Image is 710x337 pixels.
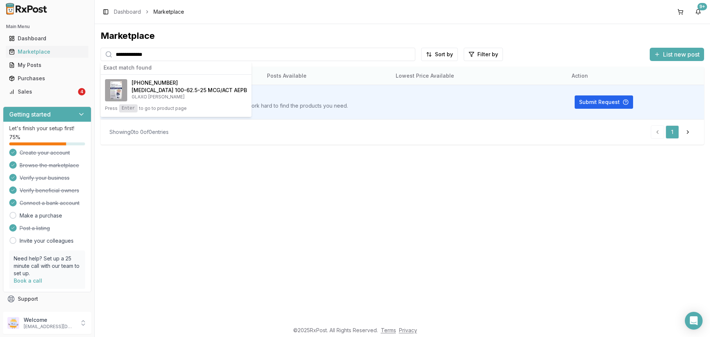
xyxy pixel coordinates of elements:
[9,88,77,95] div: Sales
[3,73,91,84] button: Purchases
[20,162,79,169] span: Browse the marketplace
[114,8,184,16] nav: breadcrumb
[9,134,20,141] span: 75 %
[119,104,138,112] kbd: Enter
[20,237,74,245] a: Invite your colleagues
[6,45,88,58] a: Marketplace
[9,35,85,42] div: Dashboard
[9,48,85,55] div: Marketplace
[6,32,88,45] a: Dashboard
[6,72,88,85] a: Purchases
[680,125,695,139] a: Go to next page
[7,317,19,329] img: User avatar
[477,51,498,58] span: Filter by
[14,277,42,284] a: Book a call
[105,105,118,111] span: Press
[651,125,695,139] nav: pagination
[650,51,704,59] a: List new post
[132,79,178,87] span: [PHONE_NUMBER]
[566,67,704,85] th: Action
[6,85,88,98] a: Sales4
[20,187,79,194] span: Verify beneficial owners
[3,46,91,58] button: Marketplace
[3,33,91,44] button: Dashboard
[18,309,43,316] span: Feedback
[399,327,417,333] a: Privacy
[9,75,85,82] div: Purchases
[105,79,127,101] img: Trelegy Ellipta 100-62.5-25 MCG/ACT AEPB
[261,67,390,85] th: Posts Available
[78,88,85,95] div: 4
[114,8,141,16] a: Dashboard
[3,306,91,319] button: Feedback
[9,110,51,119] h3: Getting started
[650,48,704,61] button: List new post
[9,125,85,132] p: Let's finish your setup first!
[20,174,70,182] span: Verify your business
[20,225,50,232] span: Post a listing
[3,3,50,15] img: RxPost Logo
[575,95,633,109] button: Submit Request
[109,128,169,136] div: Showing 0 to 0 of 0 entries
[6,58,88,72] a: My Posts
[3,59,91,71] button: My Posts
[20,212,62,219] a: Make a purchase
[101,75,251,117] button: Trelegy Ellipta 100-62.5-25 MCG/ACT AEPB[PHONE_NUMBER][MEDICAL_DATA] 100-62.5-25 MCG/ACT AEPBGLAX...
[20,149,70,156] span: Create your account
[390,67,566,85] th: Lowest Price Available
[6,24,88,30] h2: Main Menu
[697,3,707,10] div: 9+
[3,292,91,306] button: Support
[24,316,75,324] p: Welcome
[666,125,679,139] a: 1
[132,94,247,100] p: GLAXO [PERSON_NAME]
[101,61,251,75] div: Exact match found
[464,48,503,61] button: Filter by
[153,8,184,16] span: Marketplace
[3,86,91,98] button: Sales4
[381,327,396,333] a: Terms
[132,87,247,94] h4: [MEDICAL_DATA] 100-62.5-25 MCG/ACT AEPB
[14,255,81,277] p: Need help? Set up a 25 minute call with our team to set up.
[421,48,458,61] button: Sort by
[685,312,703,330] div: Open Intercom Messenger
[663,50,700,59] span: List new post
[139,105,187,111] span: to go to product page
[24,324,75,330] p: [EMAIL_ADDRESS][DOMAIN_NAME]
[20,199,80,207] span: Connect a bank account
[101,30,704,42] div: Marketplace
[435,51,453,58] span: Sort by
[9,61,85,69] div: My Posts
[692,6,704,18] button: 9+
